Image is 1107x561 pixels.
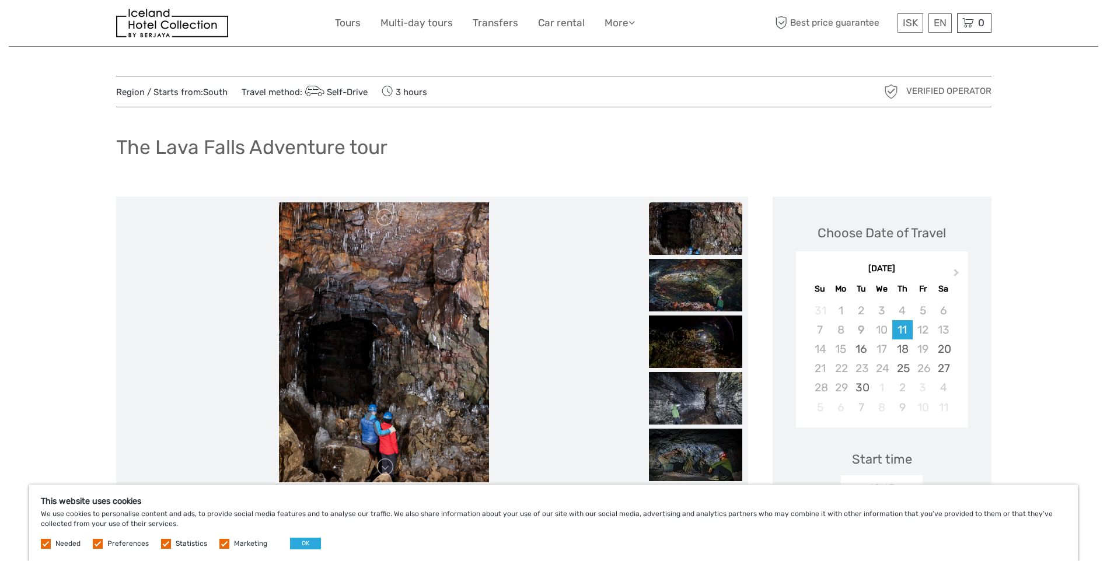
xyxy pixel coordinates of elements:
[933,398,954,417] div: Not available Saturday, October 11th, 2025
[871,320,892,339] div: Not available Wednesday, September 10th, 2025
[830,378,851,397] div: Not available Monday, September 29th, 2025
[851,398,871,417] div: Choose Tuesday, October 7th, 2025
[933,359,954,378] div: Choose Saturday, September 27th, 2025
[203,87,228,97] a: South
[976,17,986,29] span: 0
[830,301,851,320] div: Not available Monday, September 1st, 2025
[892,339,913,359] div: Choose Thursday, September 18th, 2025
[116,9,228,37] img: 481-8f989b07-3259-4bb0-90ed-3da368179bdc_logo_small.jpg
[134,18,148,32] button: Open LiveChat chat widget
[933,281,954,297] div: Sa
[892,359,913,378] div: Choose Thursday, September 25th, 2025
[851,301,871,320] div: Not available Tuesday, September 2nd, 2025
[55,539,81,549] label: Needed
[851,281,871,297] div: Tu
[871,281,892,297] div: We
[933,301,954,320] div: Not available Saturday, September 6th, 2025
[851,339,871,359] div: Choose Tuesday, September 16th, 2025
[851,359,871,378] div: Not available Tuesday, September 23rd, 2025
[892,301,913,320] div: Not available Thursday, September 4th, 2025
[649,372,742,425] img: dc40bbca40e84a139668c186b6e35308_slider_thumbnail.jpg
[830,359,851,378] div: Not available Monday, September 22nd, 2025
[473,15,518,31] a: Transfers
[830,281,851,297] div: Mo
[605,15,635,31] a: More
[913,359,933,378] div: Not available Friday, September 26th, 2025
[841,475,923,502] div: 10:15
[830,398,851,417] div: Not available Monday, October 6th, 2025
[871,339,892,359] div: Not available Wednesday, September 17th, 2025
[818,224,946,242] div: Choose Date of Travel
[290,538,321,549] button: OK
[810,301,830,320] div: Not available Sunday, August 31st, 2025
[830,320,851,339] div: Not available Monday, September 8th, 2025
[116,135,387,159] h1: The Lava Falls Adventure tour
[830,339,851,359] div: Not available Monday, September 15th, 2025
[380,15,453,31] a: Multi-day tours
[41,496,1066,506] h5: This website uses cookies
[302,87,368,97] a: Self-Drive
[538,15,585,31] a: Car rental
[871,398,892,417] div: Not available Wednesday, October 8th, 2025
[810,378,830,397] div: Not available Sunday, September 28th, 2025
[810,281,830,297] div: Su
[335,15,361,31] a: Tours
[810,320,830,339] div: Not available Sunday, September 7th, 2025
[810,339,830,359] div: Not available Sunday, September 14th, 2025
[913,339,933,359] div: Not available Friday, September 19th, 2025
[773,13,895,33] span: Best price guarantee
[649,429,742,481] img: 0e30761a74ed490c8291ad8a03c694c1_slider_thumbnail.jpg
[649,259,742,311] img: bf5fd77e1e894f02bd74f9f9c90c71e7_slider_thumbnail.jpg
[871,378,892,397] div: Not available Wednesday, October 1st, 2025
[810,398,830,417] div: Not available Sunday, October 5th, 2025
[810,359,830,378] div: Not available Sunday, September 21st, 2025
[892,378,913,397] div: Choose Thursday, October 2nd, 2025
[933,378,954,397] div: Choose Saturday, October 4th, 2025
[933,339,954,359] div: Choose Saturday, September 20th, 2025
[279,202,489,482] img: 0876b6814e364dfeb4d4050b68da06ad_main_slider.jpg
[234,539,267,549] label: Marketing
[799,301,964,417] div: month 2025-09
[871,301,892,320] div: Not available Wednesday, September 3rd, 2025
[906,85,991,97] span: Verified Operator
[933,320,954,339] div: Not available Saturday, September 13th, 2025
[851,378,871,397] div: Choose Tuesday, September 30th, 2025
[948,266,967,285] button: Next Month
[913,301,933,320] div: Not available Friday, September 5th, 2025
[892,398,913,417] div: Choose Thursday, October 9th, 2025
[382,83,427,100] span: 3 hours
[852,450,912,468] div: Start time
[903,17,918,29] span: ISK
[851,320,871,339] div: Not available Tuesday, September 9th, 2025
[16,20,132,30] p: We're away right now. Please check back later!
[882,82,900,101] img: verified_operator_grey_128.png
[913,378,933,397] div: Not available Friday, October 3rd, 2025
[649,202,742,255] img: 0876b6814e364dfeb4d4050b68da06ad_slider_thumbnail.jpg
[913,398,933,417] div: Not available Friday, October 10th, 2025
[29,485,1078,561] div: We use cookies to personalise content and ads, to provide social media features and to analyse ou...
[242,83,368,100] span: Travel method:
[892,281,913,297] div: Th
[116,86,228,99] span: Region / Starts from:
[107,539,149,549] label: Preferences
[649,315,742,368] img: 32327b3c5a034befb2107b4f78395c4e_slider_thumbnail.jpg
[913,320,933,339] div: Not available Friday, September 12th, 2025
[796,263,968,275] div: [DATE]
[176,539,207,549] label: Statistics
[871,359,892,378] div: Not available Wednesday, September 24th, 2025
[892,320,913,339] div: Choose Thursday, September 11th, 2025
[913,281,933,297] div: Fr
[928,13,952,33] div: EN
